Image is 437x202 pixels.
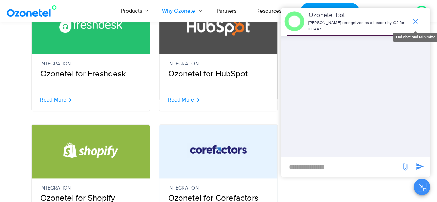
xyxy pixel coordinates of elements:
[168,60,269,80] p: Ozonetel for HubSpot
[413,160,427,173] span: send message
[414,179,430,195] button: Close chat
[40,60,141,80] p: Ozonetel for Freshdesk
[40,97,66,103] span: Read More
[284,11,304,31] img: header
[40,184,141,192] small: Integration
[168,60,269,68] small: Integration
[308,20,408,32] p: [PERSON_NAME] recognized as a Leader by G2 for CCAAS
[168,97,199,103] a: Read More
[59,10,122,42] img: Freshdesk Call Center Integration
[40,97,72,103] a: Read More
[168,184,269,192] small: Integration
[408,15,422,28] span: end chat or minimize
[300,3,359,19] a: Request a Demo
[284,161,398,173] div: new-msg-input
[40,60,141,68] small: Integration
[168,97,194,103] span: Read More
[308,11,408,20] p: Ozonetel Bot
[398,160,412,173] span: send message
